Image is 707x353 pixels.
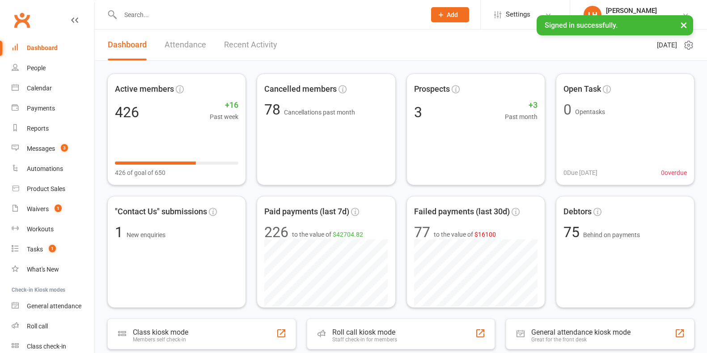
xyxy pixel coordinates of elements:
[505,112,538,122] span: Past month
[115,205,207,218] span: "Contact Us" submissions
[563,83,601,96] span: Open Task
[12,259,94,280] a: What's New
[332,328,397,336] div: Roll call kiosk mode
[606,15,682,23] div: Jummps Parkwood Pty Ltd
[49,245,56,252] span: 1
[661,168,687,178] span: 0 overdue
[264,205,349,218] span: Paid payments (last 7d)
[584,6,601,24] div: LH
[165,30,206,60] a: Attendance
[332,336,397,343] div: Staff check-in for members
[27,105,55,112] div: Payments
[115,83,174,96] span: Active members
[11,9,33,31] a: Clubworx
[531,336,631,343] div: Great for the front desk
[118,9,419,21] input: Search...
[27,85,52,92] div: Calendar
[12,98,94,119] a: Payments
[12,119,94,139] a: Reports
[414,205,510,218] span: Failed payments (last 30d)
[563,224,583,241] span: 75
[657,40,677,51] span: [DATE]
[55,204,62,212] span: 1
[264,83,337,96] span: Cancelled members
[284,109,355,116] span: Cancellations past month
[108,30,147,60] a: Dashboard
[506,4,530,25] span: Settings
[12,38,94,58] a: Dashboard
[264,225,288,239] div: 226
[12,296,94,316] a: General attendance kiosk mode
[333,231,363,238] span: $42704.82
[414,225,430,239] div: 77
[575,108,605,115] span: Open tasks
[61,144,68,152] span: 3
[115,168,165,178] span: 426 of goal of 650
[12,316,94,336] a: Roll call
[431,7,469,22] button: Add
[606,7,682,15] div: [PERSON_NAME]
[563,168,597,178] span: 0 Due [DATE]
[563,102,572,117] div: 0
[12,179,94,199] a: Product Sales
[264,101,284,118] span: 78
[133,328,188,336] div: Class kiosk mode
[583,231,640,238] span: Behind on payments
[414,105,422,119] div: 3
[12,78,94,98] a: Calendar
[27,205,49,213] div: Waivers
[27,266,59,273] div: What's New
[505,99,538,112] span: +3
[27,246,43,253] div: Tasks
[27,44,58,51] div: Dashboard
[27,145,55,152] div: Messages
[414,83,450,96] span: Prospects
[12,239,94,259] a: Tasks 1
[27,302,81,310] div: General attendance
[27,185,65,192] div: Product Sales
[210,112,238,122] span: Past week
[127,231,165,238] span: New enquiries
[545,21,618,30] span: Signed in successfully.
[12,199,94,219] a: Waivers 1
[12,58,94,78] a: People
[563,205,592,218] span: Debtors
[12,219,94,239] a: Workouts
[531,328,631,336] div: General attendance kiosk mode
[676,15,692,34] button: ×
[27,125,49,132] div: Reports
[27,323,48,330] div: Roll call
[210,99,238,112] span: +16
[224,30,277,60] a: Recent Activity
[27,343,66,350] div: Class check-in
[27,165,63,172] div: Automations
[434,230,496,239] span: to the value of
[115,105,139,119] div: 426
[27,225,54,233] div: Workouts
[115,224,127,241] span: 1
[292,230,363,239] span: to the value of
[27,64,46,72] div: People
[12,159,94,179] a: Automations
[133,336,188,343] div: Members self check-in
[12,139,94,159] a: Messages 3
[447,11,458,18] span: Add
[474,231,496,238] span: $16100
